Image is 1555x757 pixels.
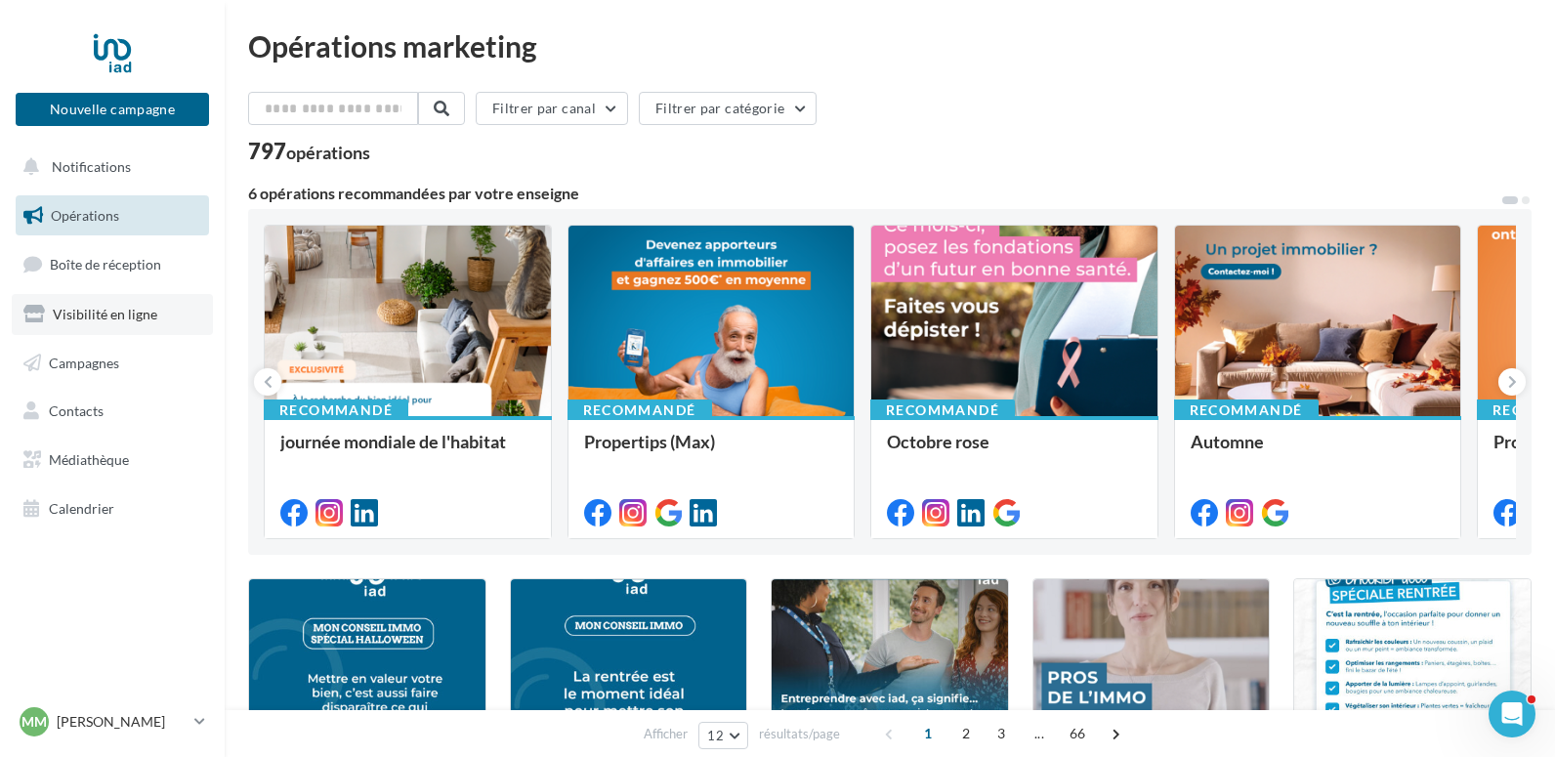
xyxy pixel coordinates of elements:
[12,488,213,529] a: Calendrier
[248,186,1500,201] div: 6 opérations recommandées par votre enseigne
[280,432,535,471] div: journée mondiale de l'habitat
[1191,432,1446,471] div: Automne
[248,141,370,162] div: 797
[476,92,628,125] button: Filtrer par canal
[986,718,1017,749] span: 3
[52,158,131,175] span: Notifications
[12,343,213,384] a: Campagnes
[870,400,1015,421] div: Recommandé
[707,728,724,743] span: 12
[12,294,213,335] a: Visibilité en ligne
[12,243,213,285] a: Boîte de réception
[12,440,213,481] a: Médiathèque
[49,451,129,468] span: Médiathèque
[16,703,209,740] a: MM [PERSON_NAME]
[51,207,119,224] span: Opérations
[16,93,209,126] button: Nouvelle campagne
[887,432,1142,471] div: Octobre rose
[49,402,104,419] span: Contacts
[950,718,982,749] span: 2
[264,400,408,421] div: Recommandé
[49,500,114,517] span: Calendrier
[53,306,157,322] span: Visibilité en ligne
[644,725,688,743] span: Afficher
[1489,691,1535,737] iframe: Intercom live chat
[12,195,213,236] a: Opérations
[57,712,187,732] p: [PERSON_NAME]
[50,256,161,273] span: Boîte de réception
[12,391,213,432] a: Contacts
[12,147,205,188] button: Notifications
[759,725,840,743] span: résultats/page
[584,432,839,471] div: Propertips (Max)
[21,712,47,732] span: MM
[567,400,712,421] div: Recommandé
[49,354,119,370] span: Campagnes
[1024,718,1055,749] span: ...
[698,722,748,749] button: 12
[1062,718,1094,749] span: 66
[286,144,370,161] div: opérations
[639,92,817,125] button: Filtrer par catégorie
[248,31,1532,61] div: Opérations marketing
[1174,400,1319,421] div: Recommandé
[912,718,944,749] span: 1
